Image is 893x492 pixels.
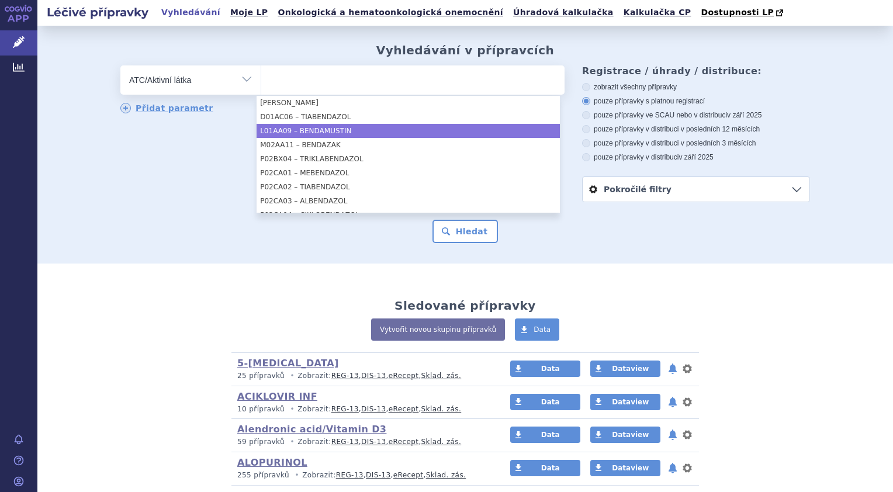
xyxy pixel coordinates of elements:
[292,470,302,480] i: •
[510,460,580,476] a: Data
[667,461,679,475] button: notifikace
[237,372,285,380] span: 25 přípravků
[727,111,762,119] span: v září 2025
[515,318,559,341] a: Data
[287,404,297,414] i: •
[681,395,693,409] button: nastavení
[421,438,462,446] a: Sklad. zás.
[257,138,560,152] li: M02AA11 – BENDAZAK
[237,424,386,435] a: Alendronic acid/Vitamin D3
[612,398,649,406] span: Dataview
[257,194,560,208] li: P02CA03 – ALBENDAZOL
[257,180,560,194] li: P02CA02 – TIABENDAZOL
[681,362,693,376] button: nastavení
[287,371,297,381] i: •
[541,398,560,406] span: Data
[667,362,679,376] button: notifikace
[257,208,560,222] li: P02CA04 – CIKLOBENDAZOL
[582,65,810,77] h3: Registrace / úhrady / distribuce:
[582,153,810,162] label: pouze přípravky v distribuci
[541,464,560,472] span: Data
[667,428,679,442] button: notifikace
[421,405,462,413] a: Sklad. zás.
[120,103,213,113] a: Přidat parametr
[432,220,499,243] button: Hledat
[237,371,488,381] p: Zobrazit: , , ,
[257,124,560,138] li: L01AA09 – BENDAMUSTIN
[389,405,419,413] a: eRecept
[510,5,617,20] a: Úhradová kalkulačka
[590,460,660,476] a: Dataview
[510,427,580,443] a: Data
[331,372,359,380] a: REG-13
[274,5,507,20] a: Onkologická a hematoonkologická onemocnění
[541,365,560,373] span: Data
[582,96,810,106] label: pouze přípravky s platnou registrací
[237,471,289,479] span: 255 přípravků
[237,470,488,480] p: Zobrazit: , , ,
[376,43,555,57] h2: Vyhledávání v přípravcích
[237,391,317,402] a: ACIKLOVIR INF
[361,438,386,446] a: DIS-13
[237,437,488,447] p: Zobrazit: , , ,
[583,177,809,202] a: Pokročilé filtry
[257,110,560,124] li: D01AC06 – TIABENDAZOL
[257,152,560,166] li: P02BX04 – TRIKLABENDAZOL
[679,153,713,161] span: v září 2025
[336,471,364,479] a: REG-13
[620,5,695,20] a: Kalkulačka CP
[582,110,810,120] label: pouze přípravky ve SCAU nebo v distribuci
[393,471,424,479] a: eRecept
[227,5,271,20] a: Moje LP
[612,365,649,373] span: Dataview
[361,372,386,380] a: DIS-13
[701,8,774,17] span: Dostupnosti LP
[541,431,560,439] span: Data
[590,394,660,410] a: Dataview
[237,438,285,446] span: 59 přípravků
[582,138,810,148] label: pouze přípravky v distribuci v posledních 3 měsících
[237,404,488,414] p: Zobrazit: , , ,
[681,428,693,442] button: nastavení
[590,427,660,443] a: Dataview
[394,299,536,313] h2: Sledované přípravky
[426,471,466,479] a: Sklad. zás.
[389,438,419,446] a: eRecept
[257,96,560,110] li: [PERSON_NAME]
[681,461,693,475] button: nastavení
[237,405,285,413] span: 10 přípravků
[667,395,679,409] button: notifikace
[331,438,359,446] a: REG-13
[612,431,649,439] span: Dataview
[371,318,505,341] a: Vytvořit novou skupinu přípravků
[37,4,158,20] h2: Léčivé přípravky
[510,394,580,410] a: Data
[510,361,580,377] a: Data
[590,361,660,377] a: Dataview
[534,325,551,334] span: Data
[237,358,339,369] a: 5-[MEDICAL_DATA]
[361,405,386,413] a: DIS-13
[697,5,789,21] a: Dostupnosti LP
[287,437,297,447] i: •
[421,372,462,380] a: Sklad. zás.
[612,464,649,472] span: Dataview
[158,5,224,20] a: Vyhledávání
[389,372,419,380] a: eRecept
[237,457,307,468] a: ALOPURINOL
[582,124,810,134] label: pouze přípravky v distribuci v posledních 12 měsících
[331,405,359,413] a: REG-13
[582,82,810,92] label: zobrazit všechny přípravky
[257,166,560,180] li: P02CA01 – MEBENDAZOL
[366,471,390,479] a: DIS-13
